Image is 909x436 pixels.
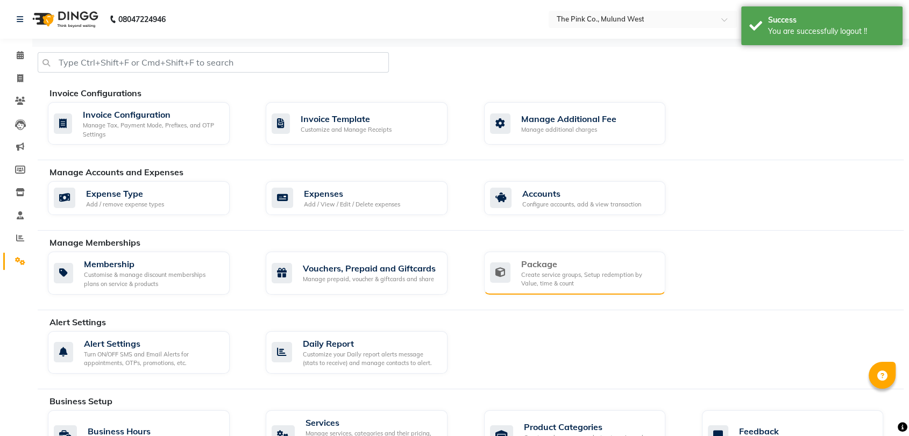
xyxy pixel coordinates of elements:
div: Membership [84,258,221,270]
div: Manage additional charges [521,125,616,134]
div: Accounts [522,187,641,200]
div: Package [521,258,657,270]
div: Customize your Daily report alerts message (stats to receive) and manage contacts to alert. [303,350,439,368]
div: Product Categories [524,420,657,433]
div: Invoice Configuration [83,108,221,121]
a: Expense TypeAdd / remove expense types [48,181,250,215]
div: Create service groups, Setup redemption by Value, time & count [521,270,657,288]
a: ExpensesAdd / View / Edit / Delete expenses [266,181,467,215]
div: Expenses [304,187,400,200]
div: Turn ON/OFF SMS and Email Alerts for appointments, OTPs, promotions, etc. [84,350,221,368]
input: Type Ctrl+Shift+F or Cmd+Shift+F to search [38,52,389,73]
div: Daily Report [303,337,439,350]
div: Invoice Template [301,112,392,125]
div: Manage Tax, Payment Mode, Prefixes, and OTP Settings [83,121,221,139]
a: MembershipCustomise & manage discount memberships plans on service & products [48,252,250,295]
div: Add / View / Edit / Delete expenses [304,200,400,209]
b: 08047224946 [118,4,166,34]
div: Manage Additional Fee [521,112,616,125]
img: logo [27,4,101,34]
div: Alert Settings [84,337,221,350]
a: AccountsConfigure accounts, add & view transaction [484,181,686,215]
div: Services [306,416,439,429]
div: Vouchers, Prepaid and Giftcards [303,262,436,275]
div: Manage prepaid, voucher & giftcards and share [303,275,436,284]
a: Vouchers, Prepaid and GiftcardsManage prepaid, voucher & giftcards and share [266,252,467,295]
a: Daily ReportCustomize your Daily report alerts message (stats to receive) and manage contacts to ... [266,331,467,374]
div: Success [768,15,894,26]
div: Expense Type [86,187,164,200]
div: Configure accounts, add & view transaction [522,200,641,209]
div: Customize and Manage Receipts [301,125,392,134]
div: Customise & manage discount memberships plans on service & products [84,270,221,288]
a: Manage Additional FeeManage additional charges [484,102,686,145]
div: You are successfully logout !! [768,26,894,37]
a: Invoice TemplateCustomize and Manage Receipts [266,102,467,145]
a: Invoice ConfigurationManage Tax, Payment Mode, Prefixes, and OTP Settings [48,102,250,145]
div: Add / remove expense types [86,200,164,209]
a: Alert SettingsTurn ON/OFF SMS and Email Alerts for appointments, OTPs, promotions, etc. [48,331,250,374]
a: PackageCreate service groups, Setup redemption by Value, time & count [484,252,686,295]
